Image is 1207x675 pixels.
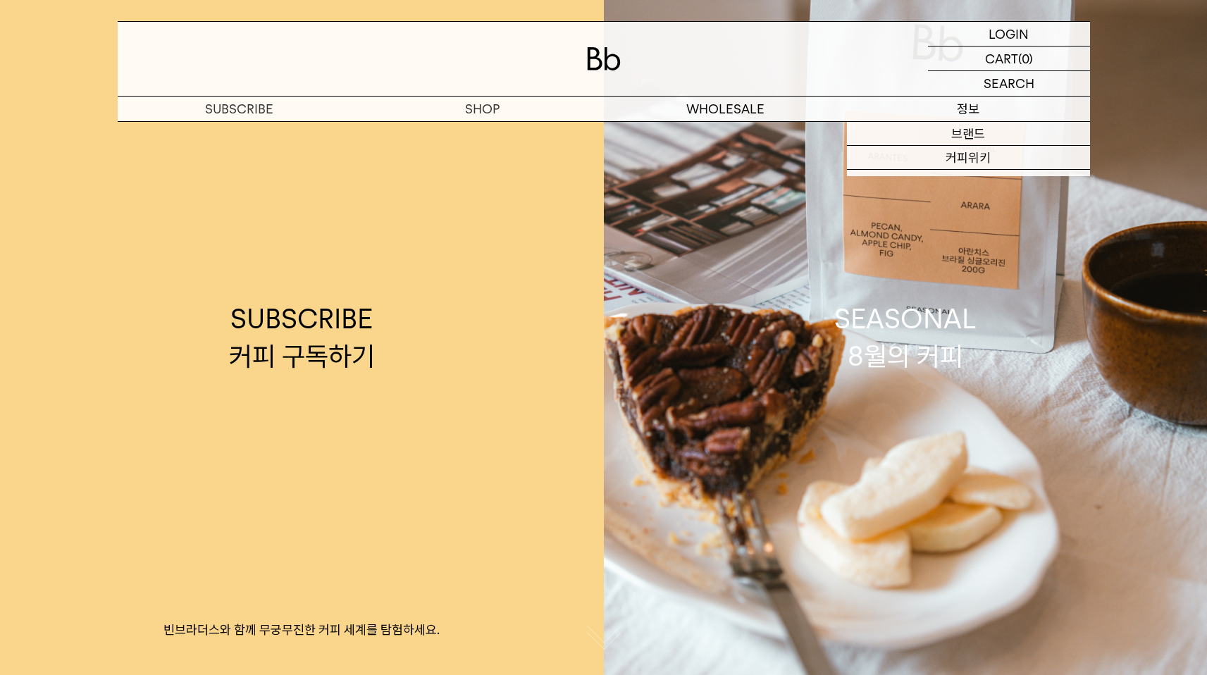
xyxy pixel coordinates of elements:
p: 정보 [847,97,1090,121]
p: LOGIN [989,22,1029,46]
a: 커피위키 [847,146,1090,170]
p: (0) [1018,47,1033,70]
a: CART (0) [928,47,1090,71]
div: SEASONAL 8월의 커피 [834,300,977,375]
img: 로고 [587,47,621,70]
p: CART [985,47,1018,70]
a: SHOP [361,97,604,121]
a: 브랜드 [847,122,1090,146]
a: LOGIN [928,22,1090,47]
p: WHOLESALE [604,97,847,121]
a: 저널 [847,170,1090,194]
a: SUBSCRIBE [118,97,361,121]
p: SEARCH [984,71,1034,96]
div: SUBSCRIBE 커피 구독하기 [229,300,375,375]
